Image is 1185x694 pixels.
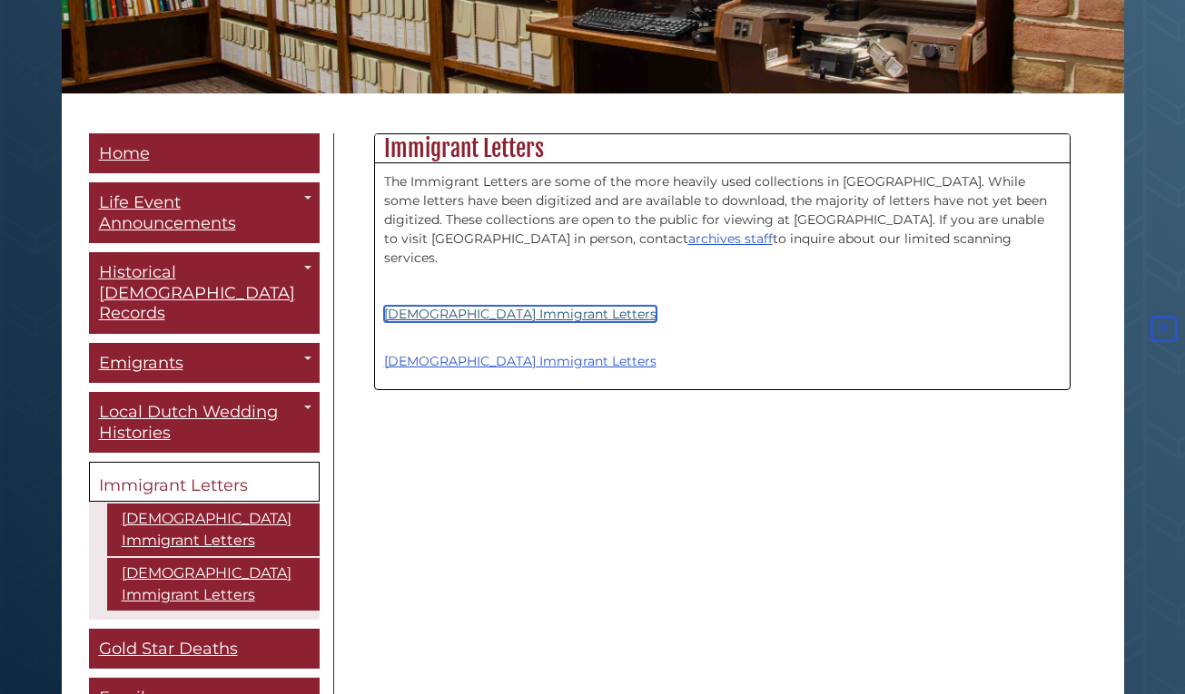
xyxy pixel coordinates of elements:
[1147,321,1180,337] a: Back to Top
[384,306,657,322] a: [DEMOGRAPHIC_DATA] Immigrant Letters
[89,392,320,453] a: Local Dutch Wedding Histories
[688,230,773,247] a: archives staff
[99,639,238,659] span: Gold Star Deaths
[107,503,320,556] a: [DEMOGRAPHIC_DATA] Immigrant Letters
[89,182,320,243] a: Life Event Announcements
[99,402,278,443] span: Local Dutch Wedding Histories
[99,475,248,495] span: Immigrant Letters
[89,343,320,384] a: Emigrants
[89,629,320,670] a: Gold Star Deaths
[89,133,320,174] a: Home
[89,252,320,334] a: Historical [DEMOGRAPHIC_DATA] Records
[384,172,1061,268] p: The Immigrant Letters are some of the more heavily used collections in [GEOGRAPHIC_DATA]. While s...
[99,353,183,373] span: Emigrants
[89,462,320,502] a: Immigrant Letters
[375,134,1070,163] h2: Immigrant Letters
[99,262,295,323] span: Historical [DEMOGRAPHIC_DATA] Records
[107,558,320,611] a: [DEMOGRAPHIC_DATA] Immigrant Letters
[99,143,150,163] span: Home
[99,192,236,233] span: Life Event Announcements
[384,353,657,369] a: [DEMOGRAPHIC_DATA] Immigrant Letters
